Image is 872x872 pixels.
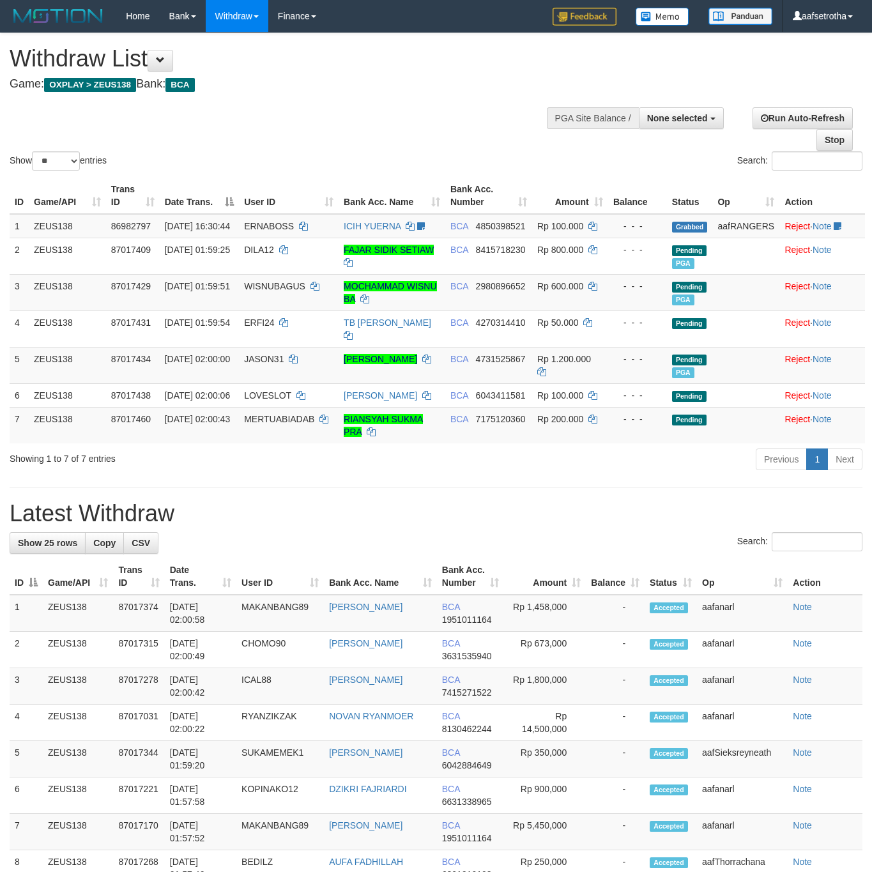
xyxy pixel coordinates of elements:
th: Amount: activate to sort column ascending [504,558,586,595]
td: 5 [10,347,29,383]
td: ZEUS138 [29,383,106,407]
span: BCA [442,820,460,830]
span: CSV [132,538,150,548]
td: ZEUS138 [29,214,106,238]
span: WISNUBAGUS [244,281,305,291]
div: - - - [613,413,662,425]
th: ID [10,178,29,214]
td: · [779,274,865,310]
span: ERFI24 [244,317,274,328]
td: ZEUS138 [43,595,113,632]
td: aafanarl [697,595,788,632]
span: Copy 4731525867 to clipboard [476,354,526,364]
a: Reject [784,414,810,424]
td: RYANZIKZAK [236,705,324,741]
td: 3 [10,274,29,310]
span: BCA [442,638,460,648]
span: [DATE] 02:00:00 [165,354,230,364]
h1: Latest Withdraw [10,501,862,526]
td: CHOMO90 [236,632,324,668]
th: Bank Acc. Number: activate to sort column ascending [445,178,532,214]
select: Showentries [32,151,80,171]
a: AUFA FADHILLAH [329,857,403,867]
span: None selected [647,113,708,123]
span: Pending [672,282,707,293]
td: aafRANGERS [712,214,779,238]
th: User ID: activate to sort column ascending [236,558,324,595]
a: Note [813,354,832,364]
span: Pending [672,355,707,365]
th: Trans ID: activate to sort column ascending [106,178,160,214]
span: Copy [93,538,116,548]
td: ZEUS138 [29,238,106,274]
span: Copy 4850398521 to clipboard [476,221,526,231]
td: ZEUS138 [43,777,113,814]
a: Reject [784,245,810,255]
span: Copy 8415718230 to clipboard [476,245,526,255]
td: 6 [10,383,29,407]
td: 1 [10,595,43,632]
td: 87017278 [113,668,164,705]
span: BCA [442,602,460,612]
span: Copy 2980896652 to clipboard [476,281,526,291]
td: [DATE] 02:00:22 [165,705,236,741]
span: Copy 7415271522 to clipboard [442,687,492,698]
td: 3 [10,668,43,705]
span: Rp 800.000 [537,245,583,255]
th: Bank Acc. Name: activate to sort column ascending [324,558,437,595]
span: 87017429 [111,281,151,291]
span: [DATE] 01:59:25 [165,245,230,255]
span: Accepted [650,602,688,613]
span: DILA12 [244,245,274,255]
a: [PERSON_NAME] [344,390,417,401]
a: CSV [123,532,158,554]
td: ZEUS138 [43,741,113,777]
td: 87017221 [113,777,164,814]
th: Action [779,178,865,214]
span: Rp 1.200.000 [537,354,591,364]
td: KOPINAKO12 [236,777,324,814]
td: 2 [10,632,43,668]
span: Rp 600.000 [537,281,583,291]
th: Amount: activate to sort column ascending [532,178,608,214]
a: Note [793,711,812,721]
td: 6 [10,777,43,814]
td: aafanarl [697,777,788,814]
a: Previous [756,448,807,470]
td: SUKAMEMEK1 [236,741,324,777]
td: · [779,310,865,347]
td: - [586,668,645,705]
span: BCA [450,354,468,364]
span: BCA [442,711,460,721]
td: [DATE] 01:57:52 [165,814,236,850]
span: [DATE] 16:30:44 [165,221,230,231]
a: MOCHAMMAD WISNU BA [344,281,436,304]
th: Bank Acc. Name: activate to sort column ascending [339,178,445,214]
th: ID: activate to sort column descending [10,558,43,595]
a: Note [813,390,832,401]
td: 87017031 [113,705,164,741]
span: OXPLAY > ZEUS138 [44,78,136,92]
td: 87017344 [113,741,164,777]
a: 1 [806,448,828,470]
th: Status [667,178,713,214]
span: Copy 4270314410 to clipboard [476,317,526,328]
td: · [779,383,865,407]
a: DZIKRI FAJRIARDI [329,784,406,794]
span: BCA [450,221,468,231]
td: ZEUS138 [43,705,113,741]
th: Op: activate to sort column ascending [697,558,788,595]
td: - [586,705,645,741]
a: Stop [816,129,853,151]
td: ZEUS138 [29,310,106,347]
span: BCA [450,317,468,328]
span: Marked by aafanarl [672,294,694,305]
span: Accepted [650,712,688,723]
th: Status: activate to sort column ascending [645,558,697,595]
a: Reject [784,317,810,328]
span: Rp 100.000 [537,390,583,401]
span: Pending [672,318,707,329]
input: Search: [772,532,862,551]
img: Feedback.jpg [553,8,616,26]
td: · [779,407,865,443]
